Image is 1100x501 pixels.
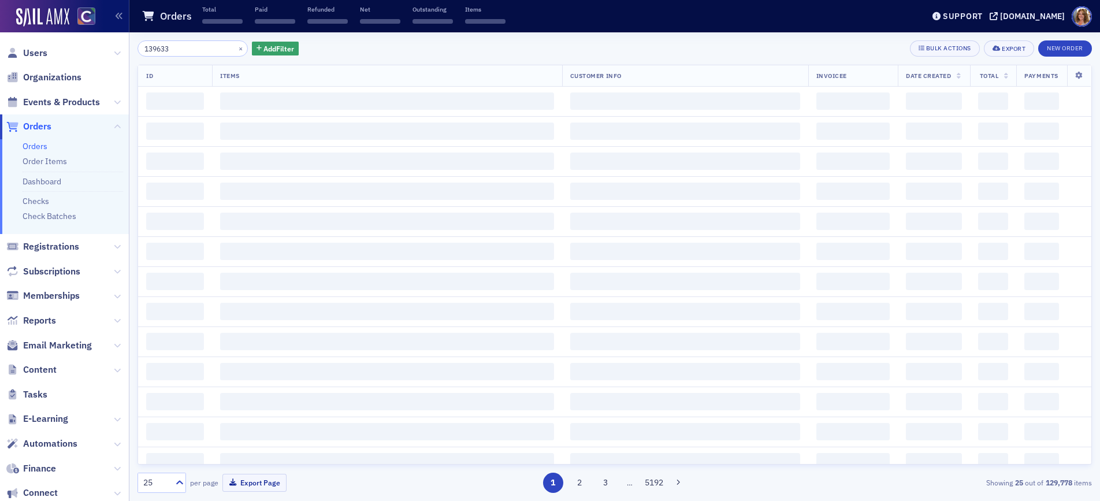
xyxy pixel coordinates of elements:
[570,363,800,380] span: ‌
[220,153,554,170] span: ‌
[190,477,218,488] label: per page
[622,477,638,488] span: …
[1024,393,1059,410] span: ‌
[220,363,554,380] span: ‌
[816,123,890,140] span: ‌
[978,303,1009,320] span: ‌
[906,213,962,230] span: ‌
[255,19,295,24] span: ‌
[23,290,80,302] span: Memberships
[6,388,47,401] a: Tasks
[6,339,92,352] a: Email Marketing
[569,473,589,493] button: 2
[816,213,890,230] span: ‌
[220,72,240,80] span: Items
[69,8,95,27] a: View Homepage
[816,183,890,200] span: ‌
[307,19,348,24] span: ‌
[978,453,1009,470] span: ‌
[23,462,56,475] span: Finance
[220,393,554,410] span: ‌
[220,273,554,290] span: ‌
[1024,303,1059,320] span: ‌
[146,123,204,140] span: ‌
[23,120,51,133] span: Orders
[1024,72,1058,80] span: Payments
[146,213,204,230] span: ‌
[236,43,246,53] button: ×
[202,19,243,24] span: ‌
[1002,46,1025,52] div: Export
[978,123,1009,140] span: ‌
[220,243,554,260] span: ‌
[23,363,57,376] span: Content
[570,92,800,110] span: ‌
[23,413,68,425] span: E-Learning
[978,243,1009,260] span: ‌
[146,183,204,200] span: ‌
[906,183,962,200] span: ‌
[910,40,980,57] button: Bulk Actions
[978,153,1009,170] span: ‌
[220,423,554,440] span: ‌
[1038,42,1092,53] a: New Order
[978,92,1009,110] span: ‌
[6,314,56,327] a: Reports
[146,423,204,440] span: ‌
[1024,153,1059,170] span: ‌
[1024,423,1059,440] span: ‌
[978,423,1009,440] span: ‌
[23,314,56,327] span: Reports
[570,153,800,170] span: ‌
[6,96,100,109] a: Events & Products
[978,363,1009,380] span: ‌
[978,213,1009,230] span: ‌
[1043,477,1074,488] strong: 129,778
[23,487,58,499] span: Connect
[6,363,57,376] a: Content
[596,473,616,493] button: 3
[906,123,962,140] span: ‌
[23,71,81,84] span: Organizations
[570,423,800,440] span: ‌
[465,19,506,24] span: ‌
[146,333,204,350] span: ‌
[978,333,1009,350] span: ‌
[146,273,204,290] span: ‌
[816,243,890,260] span: ‌
[6,487,58,499] a: Connect
[1024,243,1059,260] span: ‌
[906,273,962,290] span: ‌
[6,120,51,133] a: Orders
[23,388,47,401] span: Tasks
[6,290,80,302] a: Memberships
[906,393,962,410] span: ‌
[360,5,400,13] p: Net
[816,72,847,80] span: Invoicee
[23,141,47,151] a: Orders
[570,303,800,320] span: ‌
[816,393,890,410] span: ‌
[816,333,890,350] span: ‌
[1024,333,1059,350] span: ‌
[16,8,69,27] img: SailAMX
[943,11,983,21] div: Support
[146,303,204,320] span: ‌
[984,40,1034,57] button: Export
[570,393,800,410] span: ‌
[23,339,92,352] span: Email Marketing
[220,453,554,470] span: ‌
[220,183,554,200] span: ‌
[1024,92,1059,110] span: ‌
[6,265,80,278] a: Subscriptions
[816,453,890,470] span: ‌
[782,477,1092,488] div: Showing out of items
[160,9,192,23] h1: Orders
[146,92,204,110] span: ‌
[220,333,554,350] span: ‌
[412,5,453,13] p: Outstanding
[23,156,67,166] a: Order Items
[906,363,962,380] span: ‌
[906,453,962,470] span: ‌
